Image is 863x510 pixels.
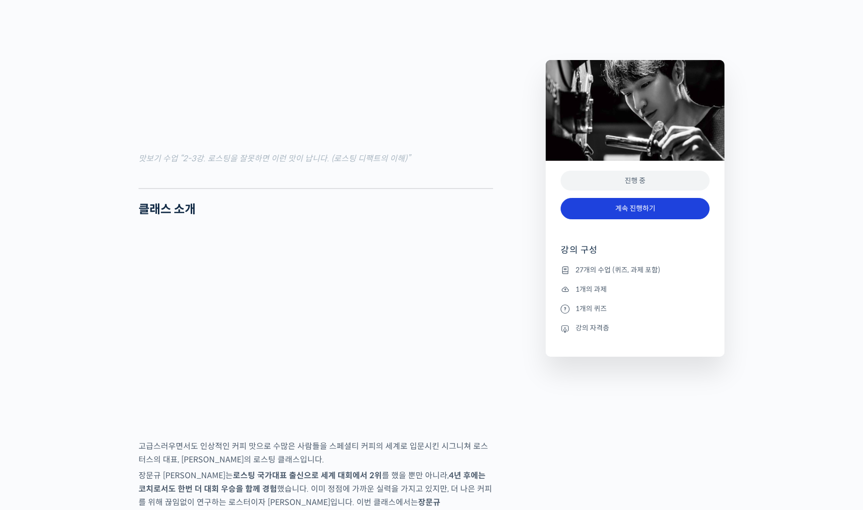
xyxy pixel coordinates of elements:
[139,440,493,466] p: 고급스러우면서도 인상적인 커피 맛으로 수많은 사람들을 스페셜티 커피의 세계로 입문시킨 시그니쳐 로스터스의 대표, [PERSON_NAME]의 로스팅 클래스입니다.
[561,283,710,295] li: 1개의 과제
[3,315,66,339] a: 홈
[139,470,486,494] strong: 4년 후에는 코치로서도 한번 더 대회 우승을 함께 경험
[561,303,710,315] li: 1개의 퀴즈
[31,329,37,337] span: 홈
[91,330,103,338] span: 대화
[139,202,493,217] h2: 클래스 소개
[153,329,165,337] span: 설정
[561,264,710,276] li: 27개의 수업 (퀴즈, 과제 포함)
[128,315,191,339] a: 설정
[561,244,710,264] h4: 강의 구성
[139,153,410,164] mark: 맛보기 수업 “2-3강. 로스팅을 잘못하면 이런 맛이 납니다. (로스팅 디팩트의 이해)”
[233,470,382,481] strong: 로스팅 국가대표 출신으로 세계 대회에서 2위
[561,171,710,191] div: 진행 중
[561,198,710,219] a: 계속 진행하기
[66,315,128,339] a: 대화
[561,322,710,334] li: 강의 자격증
